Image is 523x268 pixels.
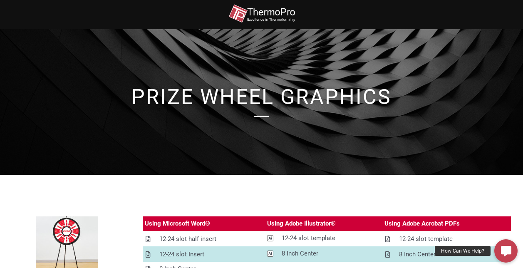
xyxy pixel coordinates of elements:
a: 12-24 slot template [382,232,511,246]
img: thermopro-logo-non-iso [228,4,295,23]
div: How Can We Help? [435,246,491,256]
div: Using Adobe Illustrator® [267,218,336,229]
h1: prize Wheel Graphics [25,87,499,107]
a: 12-24 slot half insert [143,232,265,246]
div: Using Adobe Acrobat PDFs [384,218,460,229]
div: 8 Inch Center [282,248,318,259]
a: 8 Inch Center [382,247,511,262]
a: 12-24 slot template [265,231,383,246]
div: 12-24 slot half insert [159,234,216,244]
a: 12-24 slot Insert [143,247,265,262]
div: Using Microsoft Word® [145,218,210,229]
div: 12-24 slot Insert [159,249,204,260]
div: 8 Inch Center [399,249,436,260]
div: 12-24 slot template [399,234,453,244]
div: 12-24 slot template [282,233,335,243]
a: How Can We Help? [494,239,518,263]
a: 8 Inch Center [265,246,383,261]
